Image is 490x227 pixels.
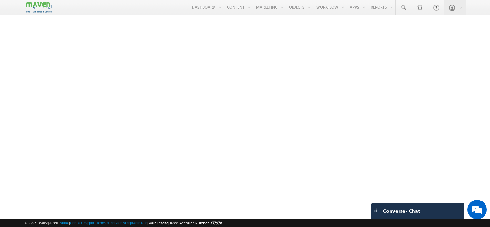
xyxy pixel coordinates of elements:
[373,208,378,213] img: carter-drag
[25,2,52,13] img: Custom Logo
[212,221,222,225] span: 77978
[123,221,147,225] a: Acceptable Use
[97,221,122,225] a: Terms of Service
[60,221,69,225] a: About
[148,221,222,225] span: Your Leadsquared Account Number is
[25,220,222,226] span: © 2025 LeadSquared | | | | |
[383,208,420,214] span: Converse - Chat
[70,221,96,225] a: Contact Support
